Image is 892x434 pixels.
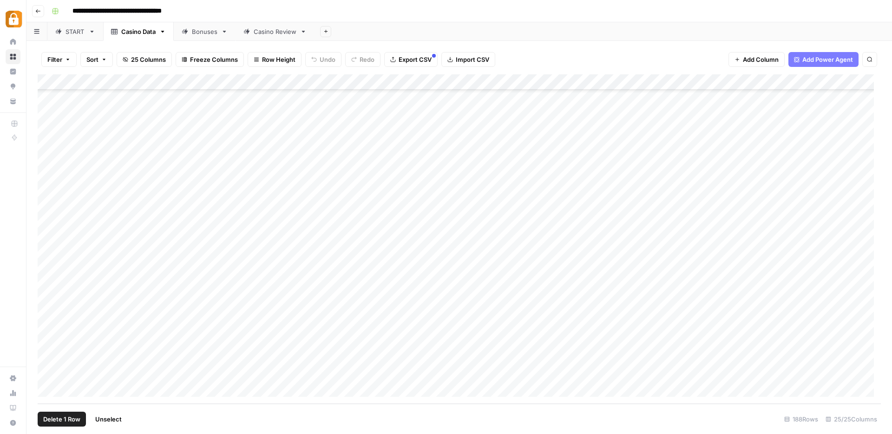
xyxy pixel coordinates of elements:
[117,52,172,67] button: 25 Columns
[6,386,20,401] a: Usage
[743,55,779,64] span: Add Column
[190,55,238,64] span: Freeze Columns
[43,414,80,424] span: Delete 1 Row
[41,52,77,67] button: Filter
[6,64,20,79] a: Insights
[6,371,20,386] a: Settings
[174,22,236,41] a: Bonuses
[248,52,302,67] button: Row Height
[80,52,113,67] button: Sort
[320,55,335,64] span: Undo
[456,55,489,64] span: Import CSV
[6,11,22,27] img: Adzz Logo
[305,52,341,67] button: Undo
[236,22,315,41] a: Casino Review
[6,7,20,31] button: Workspace: Adzz
[6,79,20,94] a: Opportunities
[822,412,881,427] div: 25/25 Columns
[254,27,296,36] div: Casino Review
[47,22,103,41] a: START
[6,49,20,64] a: Browse
[441,52,495,67] button: Import CSV
[38,412,86,427] button: Delete 1 Row
[86,55,98,64] span: Sort
[66,27,85,36] div: START
[176,52,244,67] button: Freeze Columns
[131,55,166,64] span: 25 Columns
[788,52,859,67] button: Add Power Agent
[780,412,822,427] div: 188 Rows
[90,412,127,427] button: Unselect
[6,401,20,415] a: Learning Hub
[6,94,20,109] a: Your Data
[262,55,295,64] span: Row Height
[103,22,174,41] a: Casino Data
[728,52,785,67] button: Add Column
[384,52,438,67] button: Export CSV
[192,27,217,36] div: Bonuses
[802,55,853,64] span: Add Power Agent
[95,414,122,424] span: Unselect
[345,52,380,67] button: Redo
[6,415,20,430] button: Help + Support
[47,55,62,64] span: Filter
[121,27,156,36] div: Casino Data
[399,55,432,64] span: Export CSV
[360,55,374,64] span: Redo
[6,34,20,49] a: Home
